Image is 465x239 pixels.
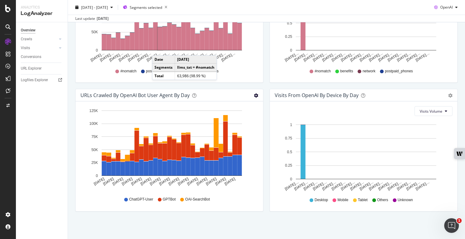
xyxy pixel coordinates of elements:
a: Logfiles Explorer [21,77,63,83]
span: GPTBot [163,197,176,202]
div: LogAnalyzer [21,10,63,17]
span: Mobile [337,197,348,203]
text: 50K [91,30,98,34]
text: 0.75 [285,136,292,140]
a: Overview [21,27,63,34]
span: Desktop [314,197,328,203]
a: Crawls [21,36,57,42]
span: Unknown [398,197,413,203]
text: [DATE] [168,177,180,186]
iframe: Intercom live chat [444,218,459,233]
text: [DATE] [102,177,115,186]
div: Crawls [21,36,32,42]
text: [DATE] [214,177,227,186]
div: Visits From OpenAI By Device By Day [275,92,359,98]
td: Date [152,56,175,63]
text: 100K [89,122,98,126]
text: 125K [89,109,98,113]
text: 0 [290,48,292,53]
span: #nomatch [314,69,331,74]
text: [DATE] [177,177,189,186]
text: [DATE] [130,177,143,186]
span: Segments selected [130,5,162,10]
text: 0 [96,174,98,178]
div: URL Explorer [21,65,42,72]
span: OpenAI [440,5,453,10]
text: 50K [91,148,98,152]
div: Analytics [21,5,63,10]
div: [DATE] [97,16,109,21]
text: 75K [91,135,98,139]
div: Last update [75,16,109,21]
div: Conversions [21,54,41,60]
text: [DATE] [112,177,124,186]
text: 0.25 [285,163,292,168]
div: Logfiles Explorer [21,77,48,83]
span: Visits Volume [420,109,442,114]
span: network [363,69,375,74]
text: [DATE] [224,177,236,186]
td: Total [152,72,175,80]
text: 1 [290,123,292,127]
text: 25K [91,161,98,165]
text: [DATE] [93,177,105,186]
a: Visits [21,45,57,51]
div: URLs Crawled by OpenAI bot User Agent By Day [80,92,190,98]
a: Conversions [21,54,63,60]
text: [DATE] [205,177,217,186]
span: [DATE] - [DATE] [81,5,108,10]
text: 0.5 [287,150,292,154]
span: ChatGPT-User [129,197,153,202]
button: OpenAI [432,2,460,12]
div: Visits [21,45,30,51]
span: Others [377,197,388,203]
span: 1 [457,218,462,223]
span: Tablet [358,197,368,203]
button: Segments selected [121,2,170,12]
div: Overview [21,27,35,34]
td: Segments [152,63,175,72]
text: [DATE] [186,177,199,186]
button: Visits Volume [415,106,452,116]
td: 63,986 (98.99 %) [175,72,217,80]
text: [DATE] [196,177,208,186]
button: [DATE] - [DATE] [73,2,115,12]
div: gear [254,93,258,98]
text: 0 [290,177,292,181]
span: #nomatch [120,69,136,74]
span: postpaid_phones [146,69,174,74]
span: benefits [340,69,353,74]
span: OAI-SearchBot [185,197,210,202]
td: llms_txt = #nomatch [175,63,217,72]
span: postpaid_phones [385,69,413,74]
text: 0.5 [287,21,292,25]
text: [DATE] [158,177,171,186]
svg: A chart. [80,106,256,191]
text: [DATE] [121,177,133,186]
text: 0 [96,48,98,53]
div: gear [448,93,452,98]
svg: A chart. [275,121,450,192]
text: 0.25 [285,34,292,39]
td: [DATE] [175,56,217,63]
text: [DATE] [149,177,161,186]
a: URL Explorer [21,65,63,72]
text: [DATE] [140,177,152,186]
